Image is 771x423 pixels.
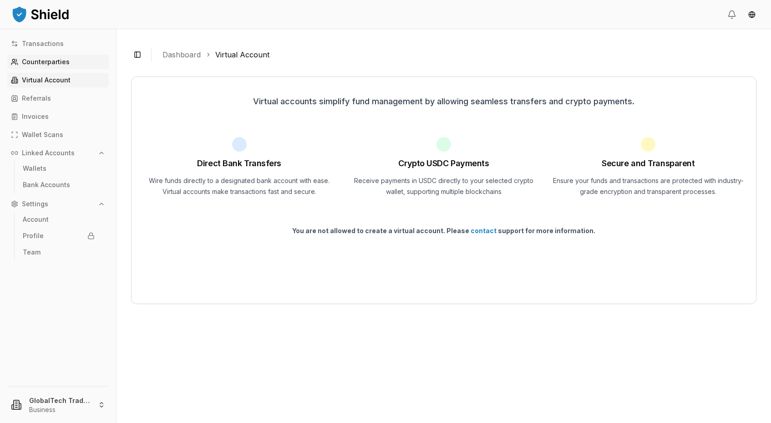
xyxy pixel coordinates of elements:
p: Counterparties [22,59,70,65]
button: Linked Accounts [7,146,109,160]
span: support for more information. [497,227,595,234]
a: Bank Accounts [19,178,98,192]
p: Profile [23,233,44,239]
a: Team [19,245,98,260]
a: Account [19,212,98,227]
p: Linked Accounts [22,150,75,156]
p: Transactions [22,41,64,47]
span: You are not allowed to create a virtual account. Please [292,227,471,234]
button: Settings [7,197,109,211]
a: Referrals [7,91,109,106]
p: Referrals [22,95,51,102]
a: Wallet Scans [7,127,109,142]
img: ShieldPay Logo [11,5,70,23]
nav: breadcrumb [162,49,749,60]
p: Invoices [22,113,49,120]
p: Account [23,216,49,223]
p: GlobalTech Trade FZCO [29,396,91,405]
a: Wallets [19,161,98,176]
a: Invoices [7,109,109,124]
h1: Secure and Transparent [602,157,695,170]
p: Bank Accounts [23,182,70,188]
p: Wire funds directly to a designated bank account with ease. Virtual accounts make transactions fa... [142,175,336,197]
p: Virtual Account [22,77,71,83]
p: Virtual accounts simplify fund management by allowing seamless transfers and crypto payments. [142,95,745,108]
h1: Direct Bank Transfers [197,157,281,170]
a: Profile [19,229,98,243]
button: GlobalTech Trade FZCOBusiness [4,390,112,419]
p: Receive payments in USDC directly to your selected crypto wallet, supporting multiple blockchains [347,175,540,197]
a: Dashboard [162,49,201,60]
a: Virtual Account [215,49,269,60]
p: Business [29,405,91,414]
a: Transactions [7,36,109,51]
a: Counterparties [7,55,109,69]
p: Team [23,249,41,255]
h1: Crypto USDC Payments [398,157,489,170]
p: Settings [22,201,48,207]
p: Ensure your funds and transactions are protected with industry-grade encryption and transparent p... [552,175,745,197]
a: contact [471,227,497,234]
a: Virtual Account [7,73,109,87]
p: Wallet Scans [22,132,63,138]
p: Wallets [23,165,46,172]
